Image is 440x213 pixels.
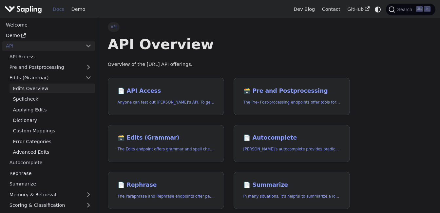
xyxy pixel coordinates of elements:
[243,146,340,152] p: Sapling's autocomplete provides predictions of the next few characters or words
[6,63,95,72] a: Pre and Postprocessing
[10,116,95,125] a: Dictionary
[2,41,82,51] a: API
[395,7,416,12] span: Search
[108,172,224,209] a: 📄️ RephraseThe Paraphrase and Rephrase endpoints offer paraphrasing for particular styles.
[118,146,215,152] p: The Edits endpoint offers grammar and spell checking.
[108,125,224,163] a: 🗃️ Edits (Grammar)The Edits endpoint offers grammar and spell checking.
[6,179,95,189] a: Summarize
[108,61,350,68] p: Overview of the [URL] API offerings.
[318,4,344,14] a: Contact
[386,4,435,15] button: Search (Ctrl+K)
[234,125,350,163] a: 📄️ Autocomplete[PERSON_NAME]'s autocomplete provides predictions of the next few characters or words
[10,84,95,93] a: Edits Overview
[5,5,42,14] img: Sapling.ai
[243,87,340,95] h2: Pre and Postprocessing
[118,182,215,189] h2: Rephrase
[10,126,95,136] a: Custom Mappings
[2,20,95,29] a: Welcome
[6,168,95,178] a: Rephrase
[6,73,95,83] a: Edits (Grammar)
[373,5,383,14] button: Switch between dark and light mode (currently system mode)
[243,99,340,106] p: The Pre- Post-processing endpoints offer tools for preparing your text data for ingestation as we...
[118,99,215,106] p: Anyone can test out Sapling's API. To get started with the API, simply:
[10,137,95,146] a: Error Categories
[234,78,350,115] a: 🗃️ Pre and PostprocessingThe Pre- Post-processing endpoints offer tools for preparing your text d...
[6,190,95,199] a: Memory & Retrieval
[6,52,95,61] a: API Access
[6,158,95,167] a: Autocomplete
[234,172,350,209] a: 📄️ SummarizeIn many situations, it's helpful to summarize a longer document into a shorter, more ...
[118,87,215,95] h2: API Access
[118,134,215,142] h2: Edits (Grammar)
[344,4,373,14] a: GitHub
[2,31,95,40] a: Demo
[108,22,120,31] span: API
[243,193,340,200] p: In many situations, it's helpful to summarize a longer document into a shorter, more easily diges...
[10,147,95,157] a: Advanced Edits
[10,105,95,114] a: Applying Edits
[49,4,68,14] a: Docs
[108,22,350,31] nav: Breadcrumbs
[10,94,95,104] a: Spellcheck
[243,134,340,142] h2: Autocomplete
[243,182,340,189] h2: Summarize
[82,41,95,51] button: Collapse sidebar category 'API'
[290,4,318,14] a: Dev Blog
[424,6,430,12] kbd: K
[108,78,224,115] a: 📄️ API AccessAnyone can test out [PERSON_NAME]'s API. To get started with the API, simply:
[5,5,44,14] a: Sapling.ai
[108,35,350,53] h1: API Overview
[68,4,89,14] a: Demo
[6,201,95,210] a: Scoring & Classification
[118,193,215,200] p: The Paraphrase and Rephrase endpoints offer paraphrasing for particular styles.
